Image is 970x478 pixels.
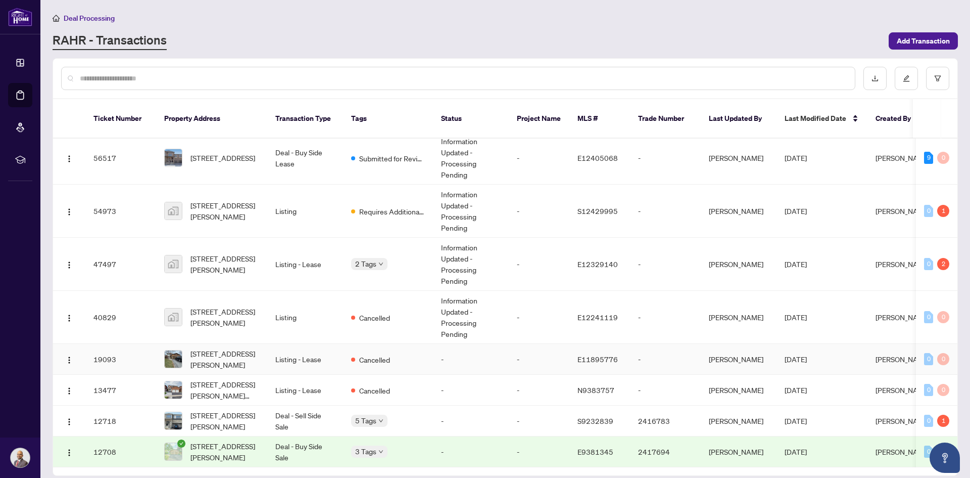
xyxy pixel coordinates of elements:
[863,67,887,90] button: download
[433,238,509,291] td: Information Updated - Processing Pending
[53,15,60,22] span: home
[577,385,614,395] span: N9383757
[924,258,933,270] div: 0
[433,406,509,437] td: -
[867,99,928,139] th: Created By
[509,132,569,185] td: -
[53,32,167,50] a: RAHR - Transactions
[785,355,807,364] span: [DATE]
[165,149,182,166] img: thumbnail-img
[630,406,701,437] td: 2416783
[190,152,255,163] span: [STREET_ADDRESS]
[509,99,569,139] th: Project Name
[630,437,701,467] td: 2417694
[924,415,933,427] div: 0
[61,256,77,272] button: Logo
[785,447,807,456] span: [DATE]
[61,351,77,367] button: Logo
[889,32,958,50] button: Add Transaction
[8,8,32,26] img: logo
[61,309,77,325] button: Logo
[630,291,701,344] td: -
[65,356,73,364] img: Logo
[65,449,73,457] img: Logo
[630,99,701,139] th: Trade Number
[355,446,376,457] span: 3 Tags
[359,312,390,323] span: Cancelled
[65,208,73,216] img: Logo
[785,113,846,124] span: Last Modified Date
[577,447,613,456] span: E9381345
[61,382,77,398] button: Logo
[190,200,259,222] span: [STREET_ADDRESS][PERSON_NAME]
[937,353,949,365] div: 0
[267,99,343,139] th: Transaction Type
[630,238,701,291] td: -
[267,406,343,437] td: Deal - Sell Side Sale
[65,314,73,322] img: Logo
[701,185,777,238] td: [PERSON_NAME]
[177,440,185,448] span: check-circle
[577,416,613,425] span: S9232839
[630,344,701,375] td: -
[924,384,933,396] div: 0
[190,410,259,432] span: [STREET_ADDRESS][PERSON_NAME]
[924,353,933,365] div: 0
[165,351,182,368] img: thumbnail-img
[190,441,259,463] span: [STREET_ADDRESS][PERSON_NAME]
[785,313,807,322] span: [DATE]
[267,375,343,406] td: Listing - Lease
[156,99,267,139] th: Property Address
[190,379,259,401] span: [STREET_ADDRESS][PERSON_NAME][PERSON_NAME]
[937,152,949,164] div: 0
[701,132,777,185] td: [PERSON_NAME]
[378,418,383,423] span: down
[937,311,949,323] div: 0
[876,355,930,364] span: [PERSON_NAME]
[924,446,933,458] div: 0
[359,206,425,217] span: Requires Additional Docs
[926,67,949,90] button: filter
[577,153,618,162] span: E12405068
[630,375,701,406] td: -
[61,444,77,460] button: Logo
[85,185,156,238] td: 54973
[577,313,618,322] span: E12241119
[433,185,509,238] td: Information Updated - Processing Pending
[61,203,77,219] button: Logo
[359,354,390,365] span: Cancelled
[876,447,930,456] span: [PERSON_NAME]
[65,155,73,163] img: Logo
[165,381,182,399] img: thumbnail-img
[433,132,509,185] td: Information Updated - Processing Pending
[577,206,618,215] span: S12429995
[785,153,807,162] span: [DATE]
[577,355,618,364] span: E11895776
[785,259,807,269] span: [DATE]
[509,437,569,467] td: -
[509,291,569,344] td: -
[64,14,115,23] span: Deal Processing
[701,406,777,437] td: [PERSON_NAME]
[433,375,509,406] td: -
[378,262,383,267] span: down
[433,99,509,139] th: Status
[433,437,509,467] td: -
[190,348,259,370] span: [STREET_ADDRESS][PERSON_NAME]
[785,416,807,425] span: [DATE]
[65,387,73,395] img: Logo
[509,375,569,406] td: -
[701,344,777,375] td: [PERSON_NAME]
[895,67,918,90] button: edit
[355,258,376,270] span: 2 Tags
[876,153,930,162] span: [PERSON_NAME]
[267,291,343,344] td: Listing
[433,291,509,344] td: Information Updated - Processing Pending
[876,206,930,215] span: [PERSON_NAME]
[355,415,376,426] span: 5 Tags
[630,185,701,238] td: -
[509,344,569,375] td: -
[701,437,777,467] td: [PERSON_NAME]
[937,384,949,396] div: 0
[165,309,182,326] img: thumbnail-img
